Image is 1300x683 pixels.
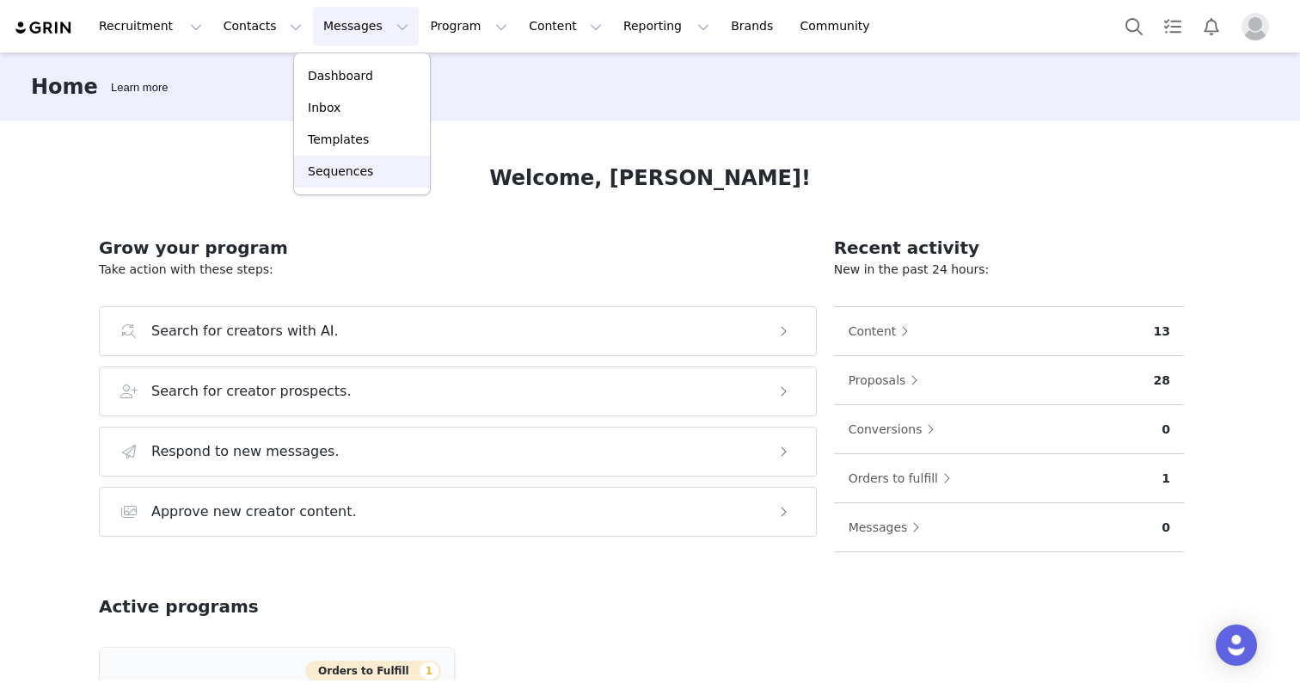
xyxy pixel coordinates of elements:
[848,366,928,394] button: Proposals
[151,441,340,462] h3: Respond to new messages.
[420,7,518,46] button: Program
[99,487,817,537] button: Approve new creator content.
[151,321,339,341] h3: Search for creators with AI.
[721,7,788,46] a: Brands
[790,7,888,46] a: Community
[848,514,929,541] button: Messages
[305,661,441,681] button: Orders to Fulfill1
[1193,7,1230,46] button: Notifications
[848,317,918,345] button: Content
[151,381,352,402] h3: Search for creator prospects.
[1231,13,1286,40] button: Profile
[1154,372,1170,390] p: 28
[89,7,212,46] button: Recruitment
[308,67,373,85] p: Dashboard
[31,71,98,102] h3: Home
[99,366,817,416] button: Search for creator prospects.
[834,235,1184,261] h2: Recent activity
[613,7,720,46] button: Reporting
[1162,421,1170,439] p: 0
[99,235,817,261] h2: Grow your program
[99,594,259,619] h2: Active programs
[313,7,419,46] button: Messages
[834,261,1184,279] p: New in the past 24 hours:
[1242,13,1269,40] img: placeholder-profile.jpg
[99,306,817,356] button: Search for creators with AI.
[1154,323,1170,341] p: 13
[1162,470,1170,488] p: 1
[848,465,960,492] button: Orders to fulfill
[1162,519,1170,537] p: 0
[308,99,340,117] p: Inbox
[99,427,817,477] button: Respond to new messages.
[308,131,369,149] p: Templates
[99,261,817,279] p: Take action with these steps:
[151,501,357,522] h3: Approve new creator content.
[848,415,944,443] button: Conversions
[1216,625,1257,666] div: Open Intercom Messenger
[14,20,74,36] img: grin logo
[1115,7,1153,46] button: Search
[518,7,612,46] button: Content
[1154,7,1192,46] a: Tasks
[213,7,312,46] button: Contacts
[489,163,811,194] h1: Welcome, [PERSON_NAME]!
[107,79,171,96] div: Tooltip anchor
[308,163,373,181] p: Sequences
